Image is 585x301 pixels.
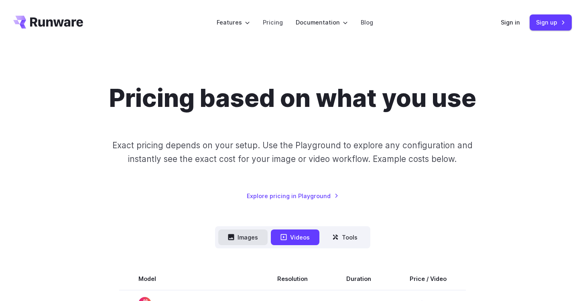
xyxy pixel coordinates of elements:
a: Sign up [530,14,572,30]
th: Price / Video [390,268,466,290]
label: Documentation [296,18,348,27]
a: Go to / [13,16,83,29]
label: Features [217,18,250,27]
button: Images [218,229,268,245]
th: Duration [327,268,390,290]
button: Tools [323,229,367,245]
th: Model [119,268,258,290]
p: Exact pricing depends on your setup. Use the Playground to explore any configuration and instantl... [97,139,488,166]
h1: Pricing based on what you use [109,84,476,113]
a: Sign in [501,18,520,27]
button: Videos [271,229,319,245]
a: Explore pricing in Playground [247,191,339,201]
a: Pricing [263,18,283,27]
a: Blog [361,18,373,27]
th: Resolution [258,268,327,290]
